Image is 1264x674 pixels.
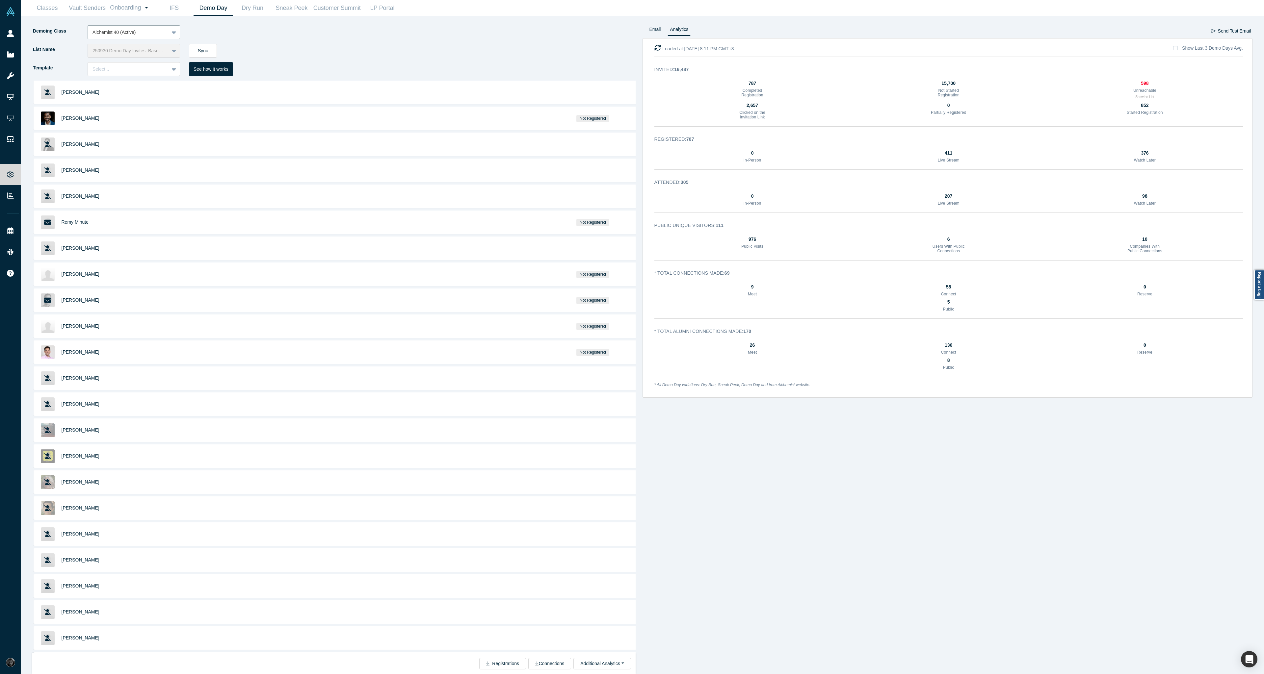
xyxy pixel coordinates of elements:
[654,222,1234,229] h3: Public Unique Visitors :
[108,0,154,15] a: Onboarding
[67,0,108,16] a: Vault Senders
[62,349,99,355] a: [PERSON_NAME]
[647,25,663,36] a: Email
[734,88,771,98] h3: Completed Registration
[930,150,967,157] div: 411
[576,323,610,330] span: Not Registered
[62,219,89,225] a: Remy Minute
[734,201,771,206] h3: In-Person
[930,236,967,243] div: 6
[576,219,610,226] span: Not Registered
[41,267,55,281] img: Brad Hunstable's Profile Image
[62,297,99,303] a: [PERSON_NAME]
[62,427,99,433] span: [PERSON_NAME]
[930,244,967,254] h3: Users With Public Connections
[1126,110,1163,115] h3: Started Registration
[233,0,272,16] a: Dry Run
[654,328,1234,335] h3: * Total Alumni Connections Made :
[272,0,311,16] a: Sneak Peek
[1211,25,1251,37] button: Send Test Email
[573,658,631,669] button: Additional Analytics
[654,179,1234,186] h3: Attended :
[668,25,691,36] a: Analytics
[479,658,526,669] button: Registrations
[311,0,363,16] a: Customer Summit
[654,66,1234,73] h3: Invited :
[576,115,610,122] span: Not Registered
[62,323,99,329] a: [PERSON_NAME]
[41,319,55,333] img: Scott Beechuk's Profile Image
[6,658,15,667] img: Rami Chousein's Account
[62,479,99,485] a: [PERSON_NAME]
[62,609,99,614] span: [PERSON_NAME]
[1126,284,1163,290] div: 0
[62,115,99,121] a: [PERSON_NAME]
[1126,201,1163,206] h3: Watch Later
[734,80,771,87] div: 787
[1126,193,1163,200] div: 98
[734,236,771,243] div: 976
[724,270,730,276] strong: 69
[1126,342,1163,349] div: 0
[62,375,99,381] a: [PERSON_NAME]
[62,453,99,459] a: [PERSON_NAME]
[41,112,55,125] img: Ganesh R's Profile Image
[32,25,88,37] label: Demoing Class
[194,0,233,16] a: Demo Day
[930,292,967,296] h3: Connect
[654,136,1234,143] h3: Registered :
[62,557,99,562] a: [PERSON_NAME]
[930,307,967,312] h3: Public
[930,80,967,87] div: 15,700
[62,531,99,537] a: [PERSON_NAME]
[62,635,99,640] a: [PERSON_NAME]
[930,284,967,290] div: 55
[1126,236,1163,243] div: 10
[734,244,771,249] h3: Public Visits
[62,401,99,407] a: [PERSON_NAME]
[32,44,88,55] label: List Name
[62,193,99,199] a: [PERSON_NAME]
[576,349,610,356] span: Not Registered
[654,44,734,52] div: Loaded at: [DATE] 8:11 PM GMT+3
[1126,150,1163,157] div: 376
[62,89,99,95] a: [PERSON_NAME]
[930,193,967,200] div: 207
[734,350,771,355] h3: Meet
[734,342,771,349] div: 26
[930,88,967,98] h3: Not Started Registration
[576,297,610,304] span: Not Registered
[41,345,55,359] img: Rafi Carmeli's Profile Image
[62,505,99,511] a: [PERSON_NAME]
[930,357,967,364] div: 8
[674,67,689,72] strong: 16,487
[189,62,233,76] button: See how it works
[28,0,67,16] a: Classes
[62,167,99,173] a: [PERSON_NAME]
[930,110,967,115] h3: Partially Registered
[743,329,751,334] strong: 170
[1126,88,1163,93] h3: Unreachable
[1126,244,1163,254] h3: Companies With Public Connections
[930,299,967,306] div: 5
[686,137,694,142] strong: 787
[734,150,771,157] div: 0
[62,245,99,251] span: [PERSON_NAME]
[1126,158,1163,162] h3: Watch Later
[681,180,689,185] strong: 305
[654,270,1234,277] h3: * Total Connections Made :
[62,141,99,147] a: [PERSON_NAME]
[154,0,194,16] a: IFS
